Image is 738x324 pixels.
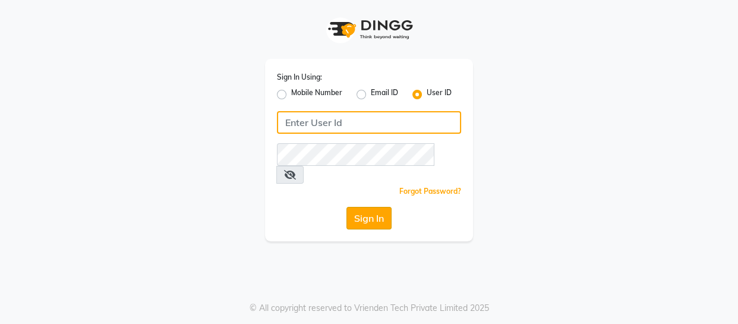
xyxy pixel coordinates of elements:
[399,187,461,196] a: Forgot Password?
[291,87,342,102] label: Mobile Number
[321,12,417,47] img: logo1.svg
[277,72,322,83] label: Sign In Using:
[371,87,398,102] label: Email ID
[277,143,434,166] input: Username
[427,87,452,102] label: User ID
[346,207,392,229] button: Sign In
[277,111,461,134] input: Username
